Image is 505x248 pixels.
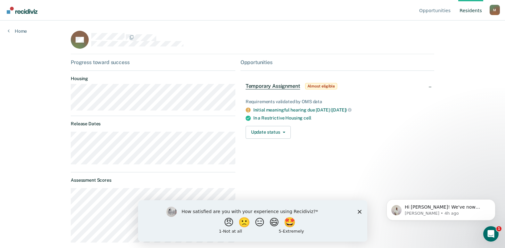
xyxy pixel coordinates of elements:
[7,7,37,14] img: Recidiviz
[71,76,235,81] dt: Housing
[240,59,434,65] div: Opportunities
[71,178,235,183] dt: Assessment Scores
[8,28,27,34] a: Home
[253,107,429,113] div: Initial meaningful hearing due [DATE] ([DATE])
[240,76,434,96] div: Temporary AssignmentAlmost eligible
[71,59,235,65] div: Progress toward success
[305,83,337,89] span: Almost eligible
[490,5,500,15] button: Profile dropdown button
[253,115,429,121] div: In a Restrictive Housing
[483,226,499,242] iframe: Intercom live chat
[496,226,501,231] span: 1
[304,115,311,120] span: cell
[138,200,367,242] iframe: Survey by Kim from Recidiviz
[71,121,235,127] dt: Release Dates
[246,99,429,104] div: Requirements validated by OMS data
[377,186,505,231] iframe: Intercom notifications message
[246,126,291,139] button: Update status
[490,5,500,15] div: M
[246,83,300,89] span: Temporary Assignment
